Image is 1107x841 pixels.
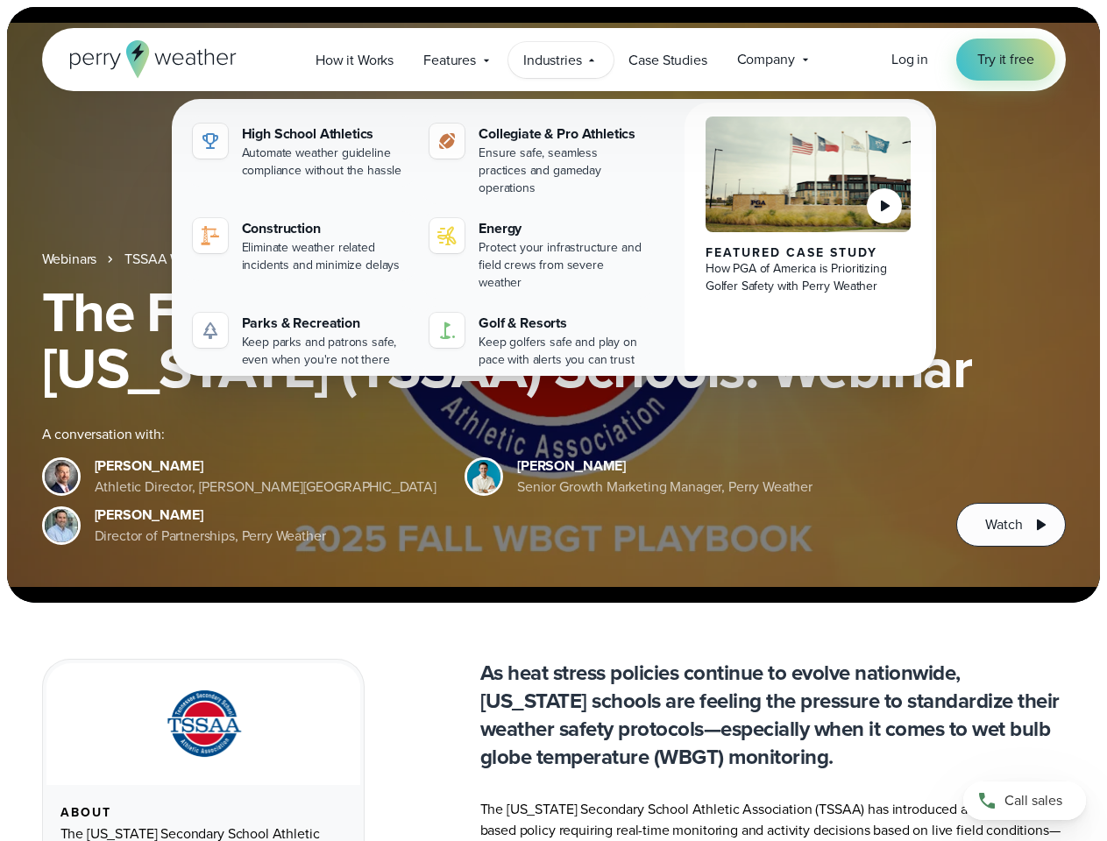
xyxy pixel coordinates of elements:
div: How PGA of America is Prioritizing Golfer Safety with Perry Weather [706,260,912,295]
a: PGA of America, Frisco Campus Featured Case Study How PGA of America is Prioritizing Golfer Safet... [685,102,933,390]
div: Featured Case Study [706,246,912,260]
a: Parks & Recreation Keep parks and patrons safe, even when you're not there [186,306,416,376]
div: Eliminate weather related incidents and minimize delays [242,239,409,274]
div: Parks & Recreation [242,313,409,334]
button: Watch [956,503,1065,547]
img: golf-iconV2.svg [436,320,458,341]
a: construction perry weather Construction Eliminate weather related incidents and minimize delays [186,211,416,281]
p: As heat stress policies continue to evolve nationwide, [US_STATE] schools are feeling the pressur... [480,659,1066,771]
img: parks-icon-grey.svg [200,320,221,341]
span: Industries [523,50,581,71]
a: How it Works [301,42,408,78]
div: Ensure safe, seamless practices and gameday operations [479,145,646,197]
div: High School Athletics [242,124,409,145]
span: Try it free [977,49,1033,70]
img: Brian Wyatt [45,460,78,493]
a: Log in [891,49,928,70]
div: Collegiate & Pro Athletics [479,124,646,145]
span: Features [423,50,476,71]
a: Try it free [956,39,1054,81]
span: Watch [985,514,1022,535]
div: Athletic Director, [PERSON_NAME][GEOGRAPHIC_DATA] [95,477,437,498]
img: highschool-icon.svg [200,131,221,152]
div: Keep parks and patrons safe, even when you're not there [242,334,409,369]
a: Energy Protect your infrastructure and field crews from severe weather [422,211,653,299]
div: [PERSON_NAME] [95,456,437,477]
a: Call sales [963,781,1086,820]
div: Energy [479,218,646,239]
img: energy-icon@2x-1.svg [436,225,458,246]
span: Call sales [1004,790,1062,811]
h1: The Fall WBGT Playbook for [US_STATE] (TSSAA) Schools: Webinar [42,284,1066,396]
span: How it Works [316,50,394,71]
div: A conversation with: [42,424,929,445]
a: High School Athletics Automate weather guideline compliance without the hassle [186,117,416,187]
a: Webinars [42,249,97,270]
a: Case Studies [614,42,721,78]
a: TSSAA WBGT Fall Playbook [124,249,291,270]
div: Senior Growth Marketing Manager, Perry Weather [517,477,813,498]
div: Protect your infrastructure and field crews from severe weather [479,239,646,292]
img: Spencer Patton, Perry Weather [467,460,500,493]
img: PGA of America, Frisco Campus [706,117,912,232]
div: [PERSON_NAME] [517,456,813,477]
div: About [60,806,346,820]
span: Company [737,49,795,70]
img: TSSAA-Tennessee-Secondary-School-Athletic-Association.svg [145,684,262,764]
div: Automate weather guideline compliance without the hassle [242,145,409,180]
img: construction perry weather [200,225,221,246]
span: Case Studies [628,50,706,71]
span: Log in [891,49,928,69]
nav: Breadcrumb [42,249,1066,270]
div: Golf & Resorts [479,313,646,334]
div: [PERSON_NAME] [95,505,326,526]
a: Golf & Resorts Keep golfers safe and play on pace with alerts you can trust [422,306,653,376]
img: proathletics-icon@2x-1.svg [436,131,458,152]
div: Construction [242,218,409,239]
img: Jeff Wood [45,509,78,542]
div: Director of Partnerships, Perry Weather [95,526,326,547]
a: Collegiate & Pro Athletics Ensure safe, seamless practices and gameday operations [422,117,653,204]
div: Keep golfers safe and play on pace with alerts you can trust [479,334,646,369]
